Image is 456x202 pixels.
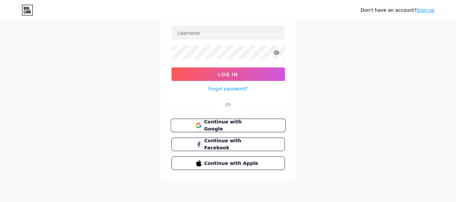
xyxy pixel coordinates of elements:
a: Forgot password? [208,85,248,92]
input: Username [172,26,285,39]
div: Or [225,101,231,108]
span: Log In [218,71,238,77]
span: Continue with Facebook [204,137,260,151]
button: Continue with Facebook [171,138,285,151]
a: Sign up [417,7,434,13]
a: Continue with Google [171,119,285,132]
button: Continue with Apple [171,156,285,170]
span: Continue with Google [204,118,260,133]
span: Continue with Apple [204,160,260,167]
button: Log In [171,67,285,81]
div: Don't have an account? [360,7,434,14]
button: Continue with Google [170,119,286,133]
